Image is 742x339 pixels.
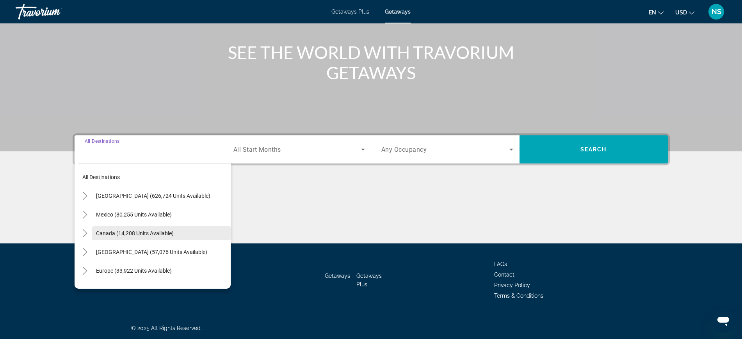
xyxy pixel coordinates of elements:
[96,211,172,218] span: Mexico (80,255 units available)
[675,7,694,18] button: Change currency
[92,245,231,259] button: [GEOGRAPHIC_DATA] (57,076 units available)
[381,146,427,153] span: Any Occupancy
[92,264,231,278] button: Europe (33,922 units available)
[494,293,543,299] a: Terms & Conditions
[82,174,120,180] span: All destinations
[78,227,92,240] button: Toggle Canada (14,208 units available)
[96,249,207,255] span: [GEOGRAPHIC_DATA] (57,076 units available)
[78,170,231,184] button: All destinations
[385,9,411,15] a: Getaways
[78,283,92,296] button: Toggle Australia (3,244 units available)
[92,208,231,222] button: Mexico (80,255 units available)
[78,189,92,203] button: Toggle United States (626,724 units available)
[494,282,530,288] a: Privacy Policy
[92,189,231,203] button: [GEOGRAPHIC_DATA] (626,724 units available)
[85,138,119,144] span: All Destinations
[16,2,94,22] a: Travorium
[96,230,174,236] span: Canada (14,208 units available)
[233,146,281,153] span: All Start Months
[494,261,507,267] a: FAQs
[225,42,518,83] h1: SEE THE WORLD WITH TRAVORIUM GETAWAYS
[580,146,607,153] span: Search
[96,268,172,274] span: Europe (33,922 units available)
[356,273,382,288] a: Getaways Plus
[96,193,210,199] span: [GEOGRAPHIC_DATA] (626,724 units available)
[131,325,202,331] span: © 2025 All Rights Reserved.
[706,4,726,20] button: User Menu
[331,9,369,15] a: Getaways Plus
[711,308,736,333] iframe: Button to launch messaging window
[712,8,721,16] span: NS
[92,226,231,240] button: Canada (14,208 units available)
[675,9,687,16] span: USD
[649,9,656,16] span: en
[78,264,92,278] button: Toggle Europe (33,922 units available)
[520,135,668,163] button: Search
[78,245,92,259] button: Toggle Caribbean & Atlantic Islands (57,076 units available)
[494,272,514,278] a: Contact
[92,282,231,296] button: Australia (3,244 units available)
[325,273,350,279] a: Getaways
[78,208,92,222] button: Toggle Mexico (80,255 units available)
[75,135,668,163] div: Search widget
[649,7,664,18] button: Change language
